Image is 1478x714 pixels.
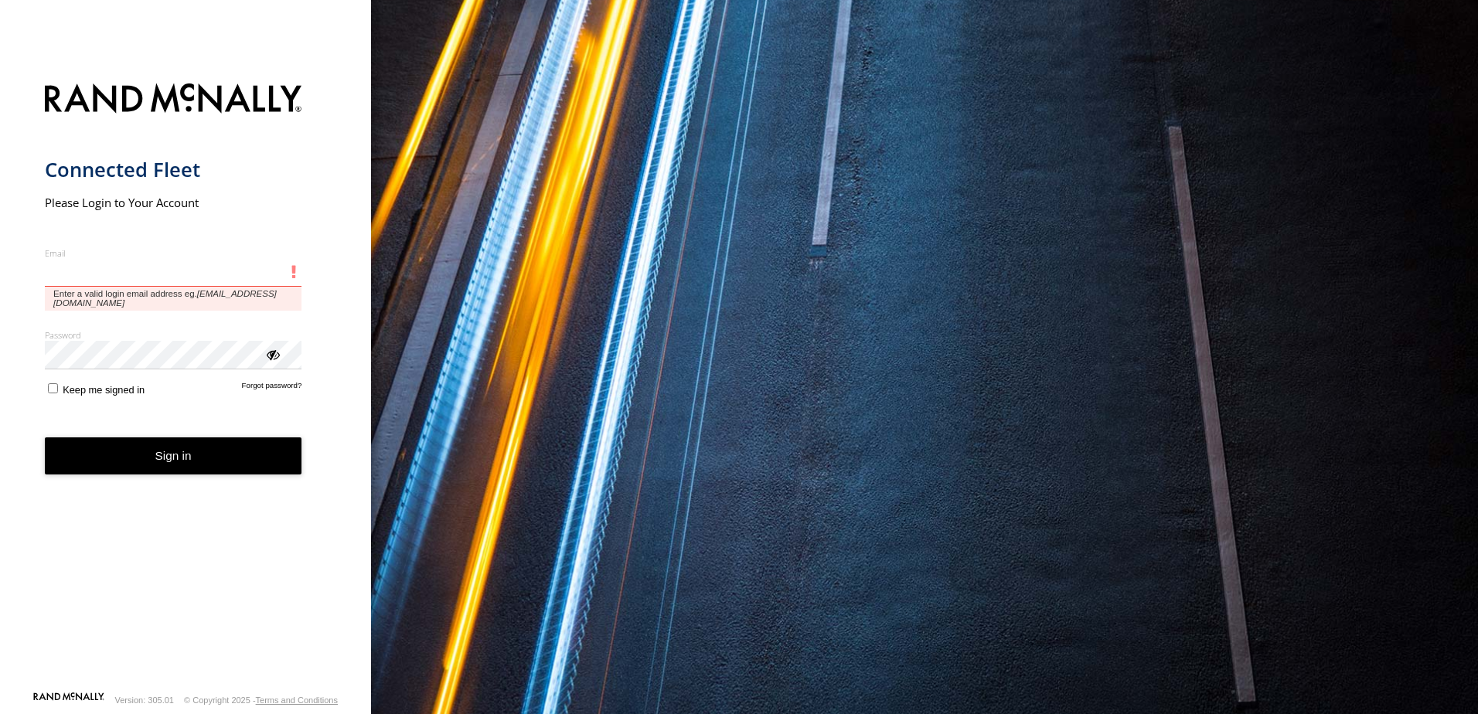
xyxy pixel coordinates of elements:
[45,287,302,311] span: Enter a valid login email address eg.
[45,157,302,182] h1: Connected Fleet
[33,692,104,708] a: Visit our Website
[45,329,302,341] label: Password
[45,195,302,210] h2: Please Login to Your Account
[45,80,302,120] img: Rand McNally
[45,437,302,475] button: Sign in
[45,74,327,691] form: main
[45,247,302,259] label: Email
[48,383,58,393] input: Keep me signed in
[184,695,338,705] div: © Copyright 2025 -
[264,346,280,362] div: ViewPassword
[256,695,338,705] a: Terms and Conditions
[53,289,277,308] em: [EMAIL_ADDRESS][DOMAIN_NAME]
[63,384,145,396] span: Keep me signed in
[115,695,174,705] div: Version: 305.01
[242,381,302,396] a: Forgot password?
